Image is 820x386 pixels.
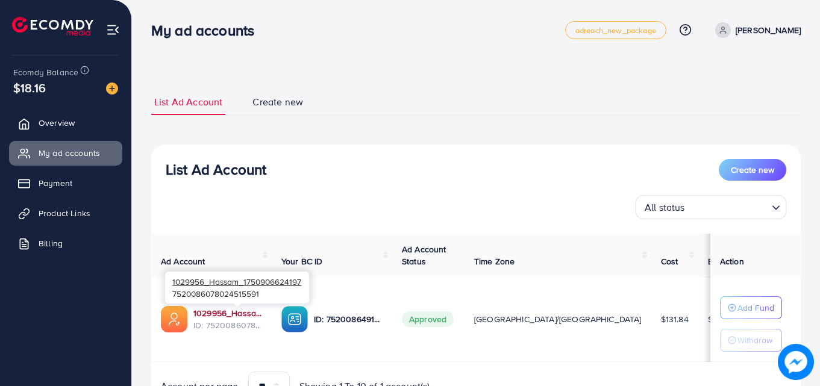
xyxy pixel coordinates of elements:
[161,306,187,332] img: ic-ads-acc.e4c84228.svg
[737,333,772,347] p: Withdraw
[661,255,678,267] span: Cost
[39,207,90,219] span: Product Links
[778,344,814,380] img: image
[642,199,687,216] span: All status
[661,313,689,325] span: $131.84
[281,255,323,267] span: Your BC ID
[636,195,786,219] div: Search for option
[166,161,266,178] h3: List Ad Account
[161,255,205,267] span: Ad Account
[9,141,122,165] a: My ad accounts
[720,255,744,267] span: Action
[710,22,801,38] a: [PERSON_NAME]
[720,329,782,352] button: Withdraw
[9,111,122,135] a: Overview
[151,22,264,39] h3: My ad accounts
[402,243,446,267] span: Ad Account Status
[39,147,100,159] span: My ad accounts
[731,164,774,176] span: Create new
[154,95,222,109] span: List Ad Account
[402,311,454,327] span: Approved
[314,312,383,326] p: ID: 7520086491469692945
[737,300,774,315] p: Add Fund
[13,79,46,96] span: $18.16
[720,296,782,319] button: Add Fund
[172,276,301,287] span: 1029956_Hassam_1750906624197
[12,17,93,36] img: logo
[736,23,801,37] p: [PERSON_NAME]
[9,201,122,225] a: Product Links
[106,23,120,37] img: menu
[575,26,656,34] span: adreach_new_package
[252,95,303,109] span: Create new
[474,313,642,325] span: [GEOGRAPHIC_DATA]/[GEOGRAPHIC_DATA]
[474,255,515,267] span: Time Zone
[165,272,309,304] div: 7520086078024515591
[39,237,63,249] span: Billing
[9,231,122,255] a: Billing
[9,171,122,195] a: Payment
[193,307,262,319] a: 1029956_Hassam_1750906624197
[106,82,118,95] img: image
[39,117,75,129] span: Overview
[39,177,72,189] span: Payment
[281,306,308,332] img: ic-ba-acc.ded83a64.svg
[193,319,262,331] span: ID: 7520086078024515591
[689,196,767,216] input: Search for option
[565,21,666,39] a: adreach_new_package
[13,66,78,78] span: Ecomdy Balance
[719,159,786,181] button: Create new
